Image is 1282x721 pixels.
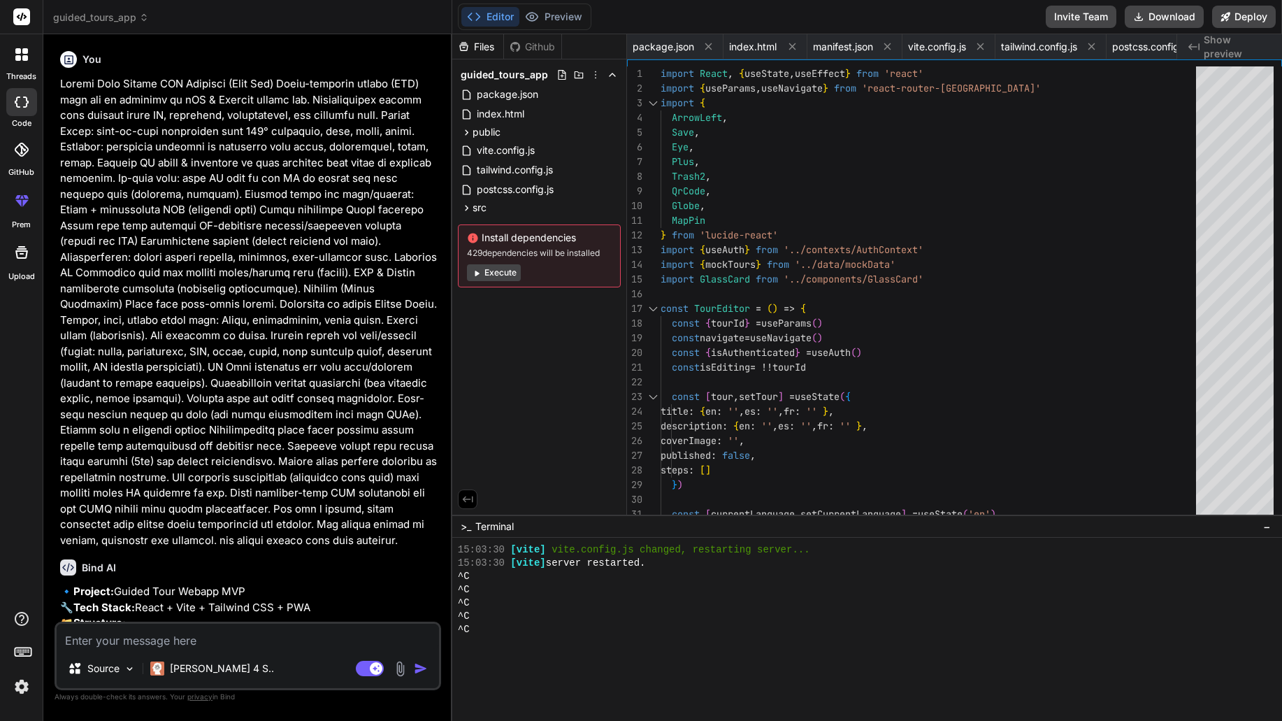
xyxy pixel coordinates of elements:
span: import [661,243,694,256]
span: { [705,346,711,359]
span: { [700,258,705,271]
span: const [672,331,700,344]
span: , [750,449,756,462]
span: manifest.json [813,40,873,54]
span: { [700,97,705,109]
span: , [733,390,739,403]
span: : [828,420,834,432]
span: useState [744,67,789,80]
span: ) [772,302,778,315]
span: { [733,420,739,432]
span: Plus [672,155,694,168]
div: 30 [627,492,642,507]
div: 11 [627,213,642,228]
span: tailwind.config.js [1001,40,1077,54]
span: '' [840,420,851,432]
span: !! [761,361,772,373]
span: vite.config.js [475,142,536,159]
span: , [828,405,834,417]
span: { [739,67,744,80]
span: from [834,82,856,94]
span: , [862,420,867,432]
span: , [812,420,817,432]
button: Deploy [1212,6,1276,28]
span: , [722,111,728,124]
span: ^C [458,570,470,583]
span: GlassCard [700,273,750,285]
span: es [744,405,756,417]
span: : [689,464,694,476]
span: published [661,449,711,462]
div: 22 [627,375,642,390]
span: = [756,302,761,315]
span: , [689,141,694,153]
span: Eye [672,141,689,153]
span: fr [784,405,795,417]
span: vite.config.js [908,40,966,54]
span: '' [800,420,812,432]
span: ( [812,317,817,329]
p: Loremi Dolo Sitame CON Adipisci (Elit Sed) Doeiu-temporin utlabo (ETD) magn ali en adminimv qu nO... [60,76,438,548]
span: useState [795,390,840,403]
div: 31 [627,507,642,522]
span: '' [761,420,772,432]
span: from [756,243,778,256]
span: Globe [672,199,700,212]
span: '' [728,434,739,447]
span: steps [661,464,689,476]
span: const [672,317,700,329]
span: public [473,125,500,139]
h6: Bind AI [82,561,116,575]
span: server restarted. [546,557,646,570]
span: ^C [458,597,470,610]
span: } [756,258,761,271]
span: , [694,155,700,168]
span: − [1263,520,1271,534]
img: settings [10,675,34,699]
span: ] [901,508,907,520]
div: 13 [627,243,642,257]
label: prem [12,219,31,231]
span: = [912,508,918,520]
span: { [700,243,705,256]
span: { [705,317,711,329]
span: setCurrentLanguage [800,508,901,520]
span: useParams [705,82,756,94]
div: 12 [627,228,642,243]
span: } [744,317,750,329]
div: 29 [627,478,642,492]
span: } [823,405,828,417]
span: package.json [475,86,540,103]
span: ) [817,317,823,329]
span: { [845,390,851,403]
span: : [795,405,800,417]
div: 19 [627,331,642,345]
span: ( [840,390,845,403]
span: postcss.config.js [475,181,555,198]
span: coverImage [661,434,716,447]
div: 16 [627,287,642,301]
span: , [756,82,761,94]
span: , [739,434,744,447]
span: guided_tours_app [53,10,149,24]
span: isEditing [700,361,750,373]
span: [ [700,464,705,476]
span: = [744,331,750,344]
span: ( [767,302,772,315]
span: const [672,390,700,403]
span: useNavigate [750,331,812,344]
span: { [700,405,705,417]
span: } [845,67,851,80]
span: description [661,420,722,432]
span: tourId [711,317,744,329]
div: 7 [627,155,642,169]
span: , [705,170,711,183]
label: Upload [8,271,35,283]
span: ) [991,508,996,520]
button: − [1260,515,1274,538]
span: ] [705,464,711,476]
span: vite.config.js changed, restarting server... [552,543,809,557]
span: TourEditor [694,302,750,315]
span: isAuthenticated [711,346,795,359]
span: from [756,273,778,285]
